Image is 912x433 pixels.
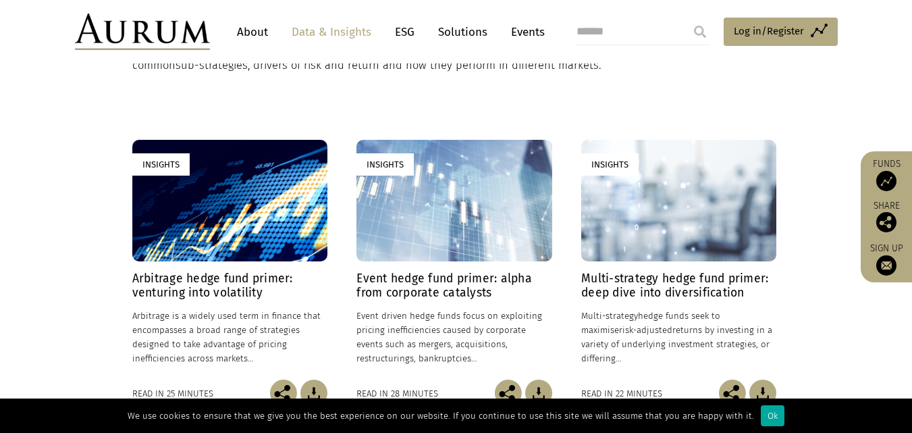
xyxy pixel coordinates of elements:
[495,380,522,407] img: Share this post
[876,171,896,191] img: Access Funds
[132,309,327,366] p: Arbitrage is a widely used term in finance that encompasses a broad range of strategies designed ...
[581,140,776,380] a: Insights Multi-strategy hedge fund primer: deep dive into diversification Multi-strategyhedge fun...
[876,255,896,276] img: Sign up to our newsletter
[300,380,327,407] img: Download Article
[761,405,784,426] div: Ok
[504,20,545,45] a: Events
[581,386,662,401] div: Read in 22 minutes
[719,380,746,407] img: Share this post
[356,309,552,366] p: Event driven hedge funds focus on exploiting pricing inefficiencies caused by corporate events su...
[724,18,838,46] a: Log in/Register
[867,243,905,276] a: Sign up
[132,140,327,380] a: Insights Arbitrage hedge fund primer: venturing into volatility Arbitrage is a widely used term i...
[356,140,552,380] a: Insights Event hedge fund primer: alpha from corporate catalysts Event driven hedge funds focus o...
[285,20,378,45] a: Data & Insights
[581,309,776,366] p: hedge funds seek to maximise returns by investing in a variety of underlying investment strategie...
[270,380,297,407] img: Share this post
[581,153,639,176] div: Insights
[687,18,714,45] input: Submit
[734,23,804,39] span: Log in/Register
[132,153,190,176] div: Insights
[356,272,552,300] h4: Event hedge fund primer: alpha from corporate catalysts
[431,20,494,45] a: Solutions
[176,59,248,72] span: sub-strategies
[581,272,776,300] h4: Multi-strategy hedge fund primer: deep dive into diversification
[581,311,638,321] span: Multi-strategy
[525,380,552,407] img: Download Article
[388,20,421,45] a: ESG
[867,158,905,191] a: Funds
[132,272,327,300] h4: Arbitrage hedge fund primer: venturing into volatility
[230,20,275,45] a: About
[876,212,896,232] img: Share this post
[619,325,672,335] span: risk-adjusted
[356,386,438,401] div: Read in 28 minutes
[75,14,210,50] img: Aurum
[356,153,414,176] div: Insights
[132,386,213,401] div: Read in 25 minutes
[749,380,776,407] img: Download Article
[867,201,905,232] div: Share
